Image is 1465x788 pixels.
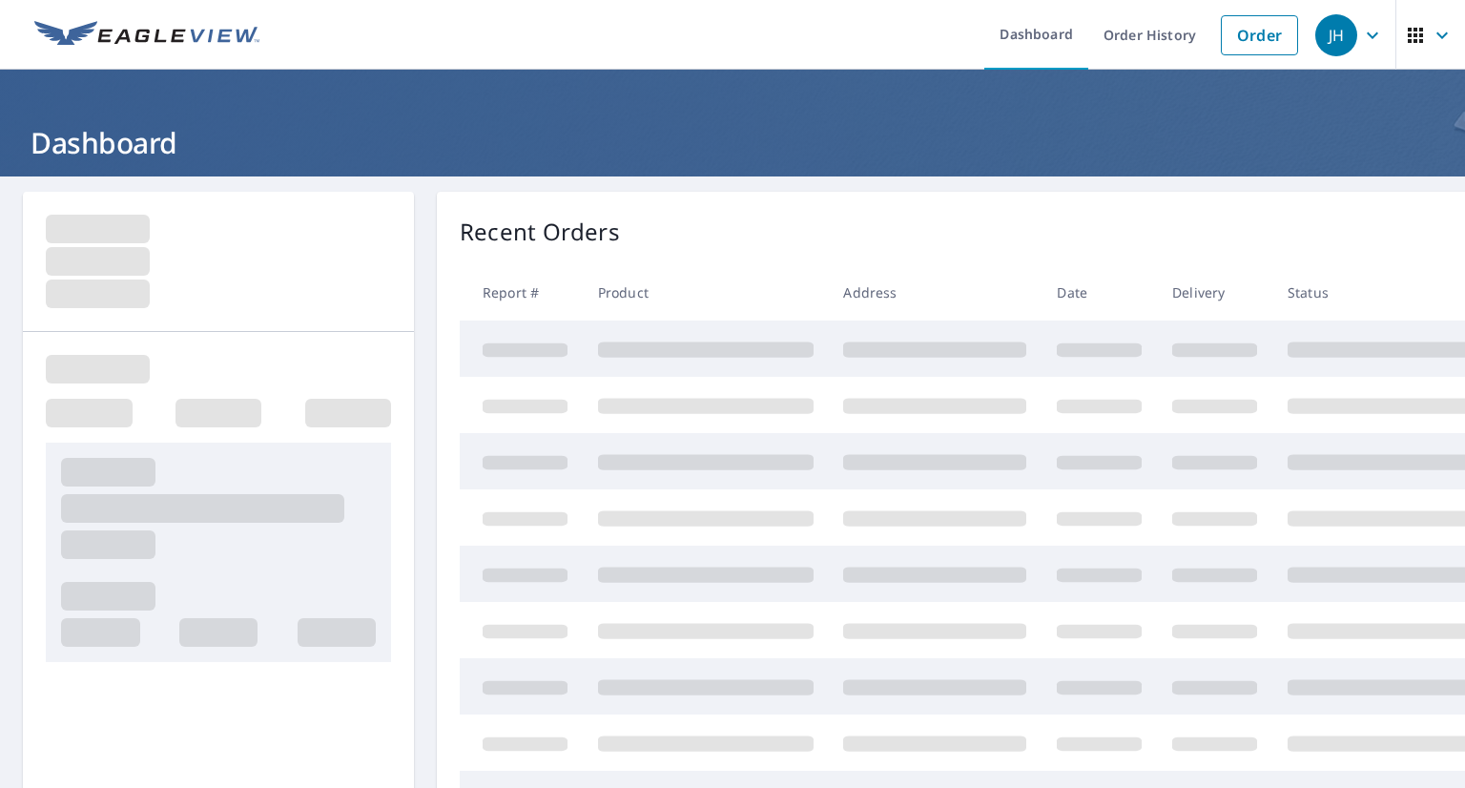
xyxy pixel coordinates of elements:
[1315,14,1357,56] div: JH
[34,21,259,50] img: EV Logo
[460,215,620,249] p: Recent Orders
[460,264,583,321] th: Report #
[828,264,1042,321] th: Address
[23,123,1442,162] h1: Dashboard
[1221,15,1298,55] a: Order
[1157,264,1272,321] th: Delivery
[583,264,829,321] th: Product
[1042,264,1157,321] th: Date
